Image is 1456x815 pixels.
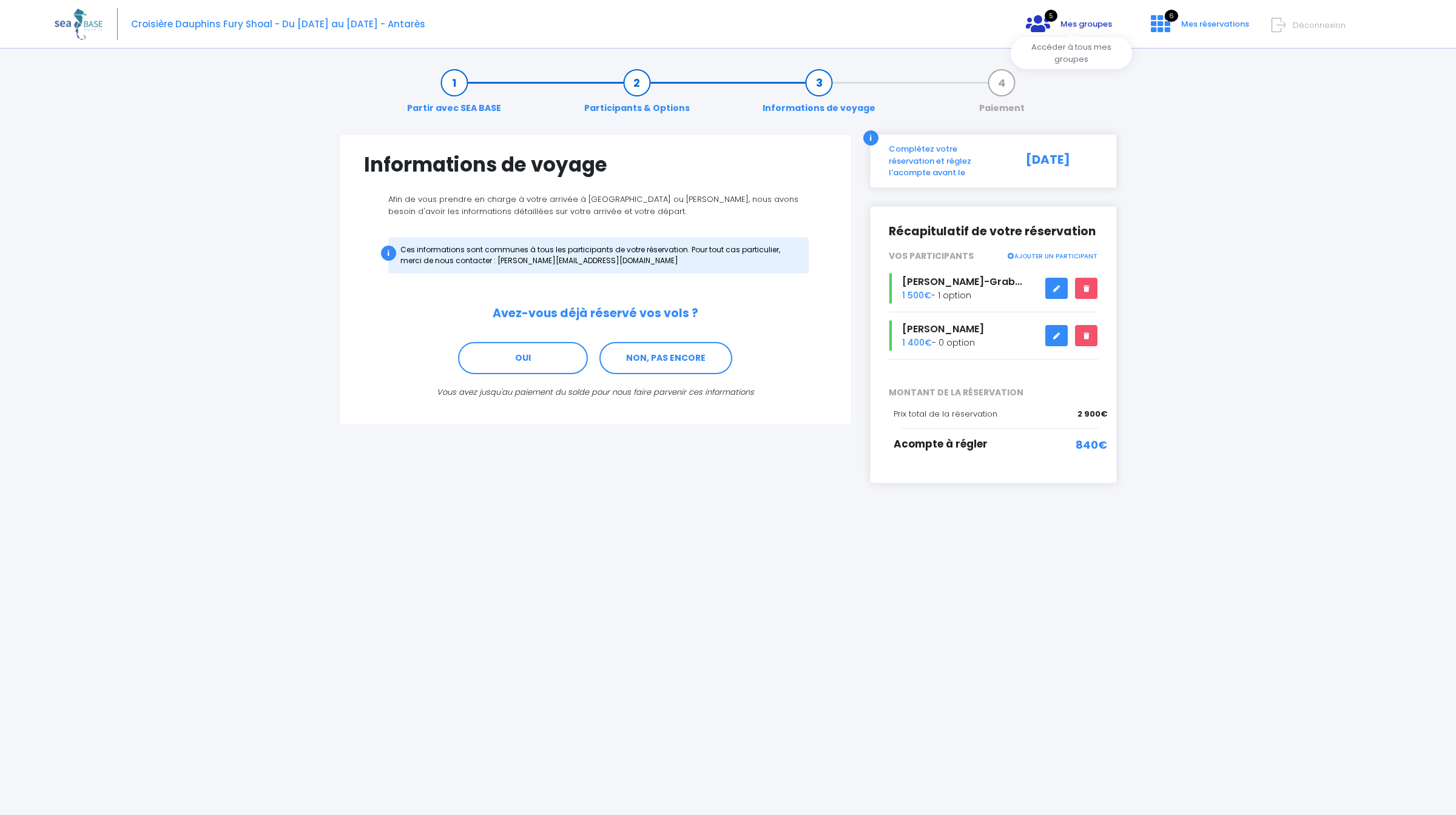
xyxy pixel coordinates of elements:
[880,273,1108,304] div: - 1 option
[401,76,507,115] a: Partir avec SEA BASE
[1141,22,1256,34] a: 6 Mes réservations
[388,237,809,273] div: Ces informations sont communes à tous les participants de votre réservation. Pour tout cas partic...
[1077,408,1107,420] span: 2 900€
[902,289,931,301] span: 1 500€
[364,193,827,217] p: Afin de vous prendre en charge à votre arrivée à [GEOGRAPHIC_DATA] ou [PERSON_NAME], nous avons b...
[578,76,696,115] a: Participants & Options
[1060,18,1112,30] span: Mes groupes
[1013,143,1108,179] div: [DATE]
[1293,19,1346,31] span: Déconnexion
[880,250,1108,263] div: VOS PARTICIPANTS
[902,275,1022,289] span: [PERSON_NAME]-Grab...
[902,337,932,349] span: 1 400€
[973,76,1031,115] a: Paiement
[1007,250,1098,261] a: AJOUTER UN PARTICIPANT
[1181,18,1249,30] span: Mes réservations
[894,437,988,451] span: Acompte à régler
[599,342,732,375] a: NON, PAS ENCORE
[1011,37,1132,69] div: Accéder à tous mes groupes
[889,225,1099,239] h2: Récapitulatif de votre réservation
[131,18,425,30] span: Croisière Dauphins Fury Shoal - Du [DATE] au [DATE] - Antarès
[863,130,878,146] div: i
[902,322,984,336] span: [PERSON_NAME]
[364,153,827,176] h1: Informations de voyage
[381,246,396,261] div: i
[757,76,881,115] a: Informations de voyage
[1076,437,1107,453] span: 840€
[458,342,588,375] a: OUI
[1016,22,1122,34] a: 5 Mes groupes
[880,143,1013,179] div: Complétez votre réservation et réglez l'acompte avant le
[880,386,1108,399] span: MONTANT DE LA RÉSERVATION
[364,307,827,321] h2: Avez-vous déjà réservé vos vols ?
[1165,10,1178,22] span: 6
[880,320,1108,351] div: - 0 option
[894,408,997,420] span: Prix total de la réservation
[1045,10,1057,22] span: 5
[437,386,754,398] i: Vous avez jusqu'au paiement du solde pour nous faire parvenir ces informations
